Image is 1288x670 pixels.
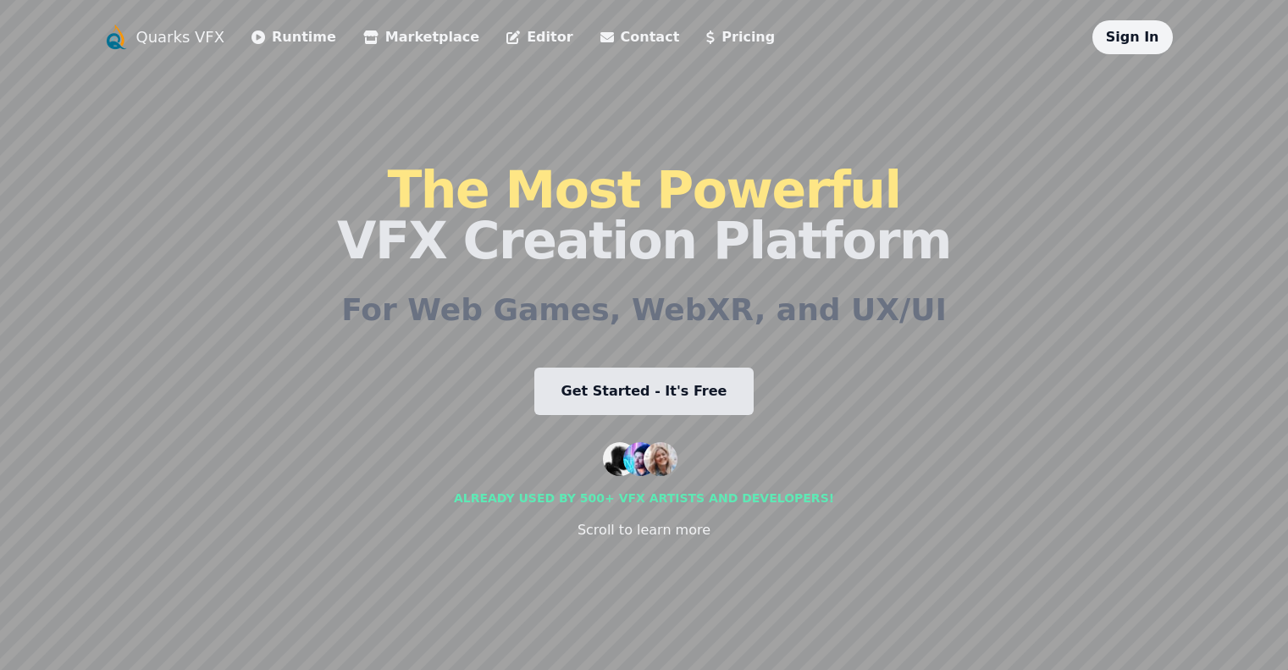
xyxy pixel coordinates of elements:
[363,27,479,47] a: Marketplace
[603,442,637,476] img: customer 1
[506,27,572,47] a: Editor
[341,293,947,327] h2: For Web Games, WebXR, and UX/UI
[706,27,775,47] a: Pricing
[600,27,680,47] a: Contact
[578,520,710,540] div: Scroll to learn more
[454,490,834,507] div: Already used by 500+ vfx artists and developers!
[387,160,900,219] span: The Most Powerful
[252,27,336,47] a: Runtime
[644,442,677,476] img: customer 3
[1106,29,1159,45] a: Sign In
[534,368,755,415] a: Get Started - It's Free
[623,442,657,476] img: customer 2
[136,25,225,49] a: Quarks VFX
[337,164,951,266] h1: VFX Creation Platform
